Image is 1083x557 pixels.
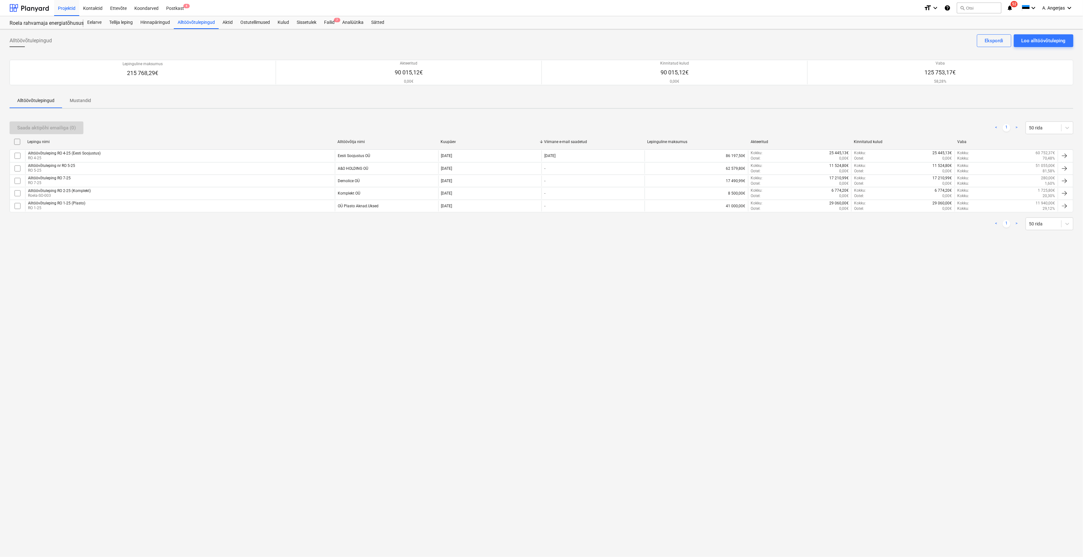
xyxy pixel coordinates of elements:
[839,156,849,161] p: 0,00€
[645,150,748,161] div: 86 197,50€
[993,124,1000,132] a: Previous page
[367,16,388,29] a: Sätted
[854,150,866,156] p: Kokku :
[1014,34,1073,47] button: Loo alltöövõtuleping
[958,156,969,161] p: Kokku :
[751,156,761,161] p: Ootel :
[925,69,956,76] p: 125 753,17€
[960,5,965,10] span: search
[660,61,689,66] p: Kinnitatud kulud
[924,4,931,12] i: format_size
[839,181,849,186] p: 0,00€
[943,156,952,161] p: 0,00€
[10,37,52,45] span: Alltöövõtulepingud
[28,193,91,198] p: Roela-SO-003
[829,201,849,206] p: 29 060,00€
[137,16,174,29] a: Hinnapäringud
[334,18,340,22] span: 7
[219,16,237,29] div: Aktid
[854,168,864,174] p: Ootel :
[832,188,849,193] p: 6 774,20€
[958,175,969,181] p: Kokku :
[17,97,54,104] p: Alltöövõtulepingud
[274,16,293,29] a: Kulud
[395,79,423,84] p: 0,00€
[751,193,761,199] p: Ootel :
[1036,163,1055,168] p: 51 055,00€
[28,155,101,161] p: RO 4-25
[123,61,163,67] p: Lepinguline maksumus
[174,16,219,29] div: Alltöövõtulepingud
[977,34,1011,47] button: Ekspordi
[338,179,360,183] div: Demolice OÜ
[1043,156,1055,161] p: 70,48%
[123,69,163,77] p: 215 768,29€
[28,205,85,211] p: RO 1-25
[293,16,320,29] div: Sissetulek
[958,206,969,211] p: Kokku :
[854,201,866,206] p: Kokku :
[1045,181,1055,186] p: 1,60%
[751,163,763,168] p: Kokku :
[320,16,338,29] a: Failid7
[985,37,1003,45] div: Ekspordi
[237,16,274,29] a: Ostutellimused
[28,189,91,193] div: Alltöövõtuleping RO 2-25 (Komplekt)
[944,4,951,12] i: Abikeskus
[28,180,71,186] p: RO 7-25
[1043,193,1055,199] p: 20,30%
[1043,5,1065,10] span: A. Angerjas
[338,204,379,208] div: OÜ Plasto Aknad.Uksed
[441,191,452,196] div: [DATE]
[27,140,332,144] div: Lepingu nimi
[338,16,367,29] div: Analüütika
[70,97,91,104] p: Mustandid
[854,175,866,181] p: Kokku :
[544,204,545,208] div: -
[660,69,689,76] p: 90 015,12€
[957,140,1056,144] div: Vaba
[395,61,423,66] p: Akteeritud
[544,166,545,171] div: -
[854,163,866,168] p: Kokku :
[544,154,556,158] div: [DATE]
[660,79,689,84] p: 0,00€
[183,4,190,8] span: 4
[1043,168,1055,174] p: 81,58%
[1036,201,1055,206] p: 11 940,00€
[645,201,748,211] div: 41 000,00€
[544,140,642,144] div: Viimane e-mail saadetud
[1038,188,1055,193] p: 1 725,80€
[83,16,105,29] a: Eelarve
[829,175,849,181] p: 17 210,99€
[441,154,452,158] div: [DATE]
[28,176,71,180] div: Alltöövõtuleping RO 7-25
[751,206,761,211] p: Ootel :
[1011,1,1018,7] span: 52
[1003,220,1010,228] a: Page 1 is your current page
[829,163,849,168] p: 11 524,80€
[105,16,137,29] a: Tellija leping
[958,193,969,199] p: Kokku :
[958,201,969,206] p: Kokku :
[993,220,1000,228] a: Previous page
[10,20,76,27] div: Roela rahvamaja energiatõhususe ehitustööd [ROELA]
[935,188,952,193] p: 6 774,20€
[943,168,952,174] p: 0,00€
[933,175,952,181] p: 17 210,99€
[839,193,849,199] p: 0,00€
[338,154,370,158] div: Eesti Soojustus OÜ
[933,201,952,206] p: 29 060,00€
[441,140,539,144] div: Kuupäev
[958,168,969,174] p: Kokku :
[943,206,952,211] p: 0,00€
[931,4,939,12] i: keyboard_arrow_down
[829,150,849,156] p: 25 445,13€
[28,163,75,168] div: Alltöövõtuleping nr RO 5-25
[544,191,545,196] div: -
[839,168,849,174] p: 0,00€
[645,163,748,174] div: 62 579,80€
[751,188,763,193] p: Kokku :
